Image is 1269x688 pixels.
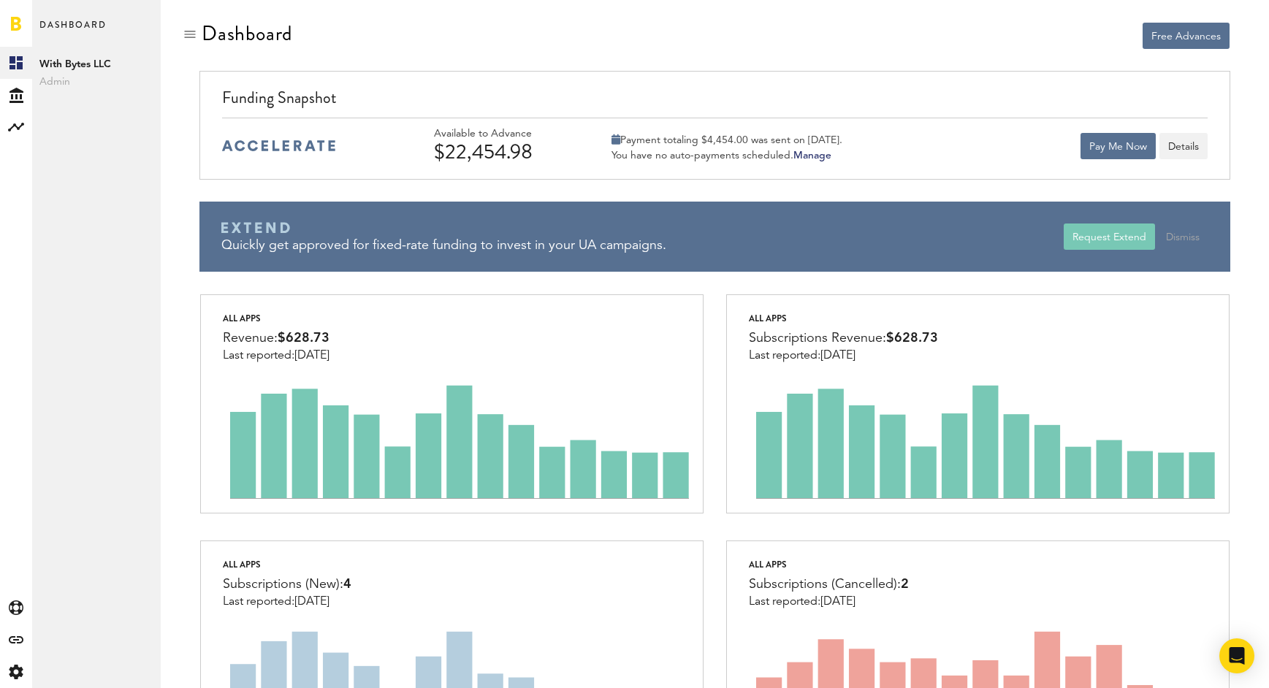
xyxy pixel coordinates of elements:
text: 40 [744,664,752,671]
div: Subscriptions (Cancelled): [749,573,909,595]
div: Subscriptions (New): [223,573,351,595]
div: Quickly get approved for fixed-rate funding to invest in your UA campaigns. [221,237,1064,255]
text: 0 [748,494,752,502]
text: 60 [218,626,226,633]
div: Last reported: [223,349,329,362]
span: $628.73 [278,332,329,345]
text: 1.5K [737,385,753,392]
div: Funding Snapshot [222,86,1208,118]
span: With Bytes LLC [39,56,153,73]
div: Open Intercom Messenger [1219,638,1254,673]
div: All apps [749,556,909,573]
text: 1.0K [211,421,227,429]
button: Dismiss [1157,223,1208,250]
button: Pay Me Now [1081,133,1156,159]
text: 40 [218,664,226,671]
text: 500 [213,458,226,465]
text: 60 [744,626,752,633]
div: $22,454.98 [434,140,573,164]
div: Revenue: [223,327,329,349]
span: 2 [901,578,909,591]
button: Request Extend [1064,223,1155,250]
div: Last reported: [223,595,351,608]
div: Payment totaling $4,454.00 was sent on [DATE]. [611,134,842,147]
span: Admin [39,73,153,91]
span: [DATE] [820,596,855,608]
text: 1.5K [211,385,227,392]
a: Manage [793,150,831,161]
text: 1.0K [737,421,753,429]
span: [DATE] [294,596,329,608]
div: Available to Advance [434,128,573,140]
img: Braavo Extend [221,222,290,234]
div: All apps [223,310,329,327]
span: Dashboard [39,16,107,47]
div: You have no auto-payments scheduled. [611,149,842,162]
div: All apps [749,310,938,327]
span: $628.73 [886,332,938,345]
div: Last reported: [749,595,909,608]
span: 4 [343,578,351,591]
div: All apps [223,556,351,573]
span: [DATE] [820,350,855,362]
div: Last reported: [749,349,938,362]
button: Details [1159,133,1208,159]
span: [DATE] [294,350,329,362]
text: 0 [222,494,226,502]
img: accelerate-medium-blue-logo.svg [222,140,335,151]
div: Dashboard [202,22,292,45]
text: 500 [739,458,752,465]
button: Free Advances [1143,23,1230,49]
div: Subscriptions Revenue: [749,327,938,349]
